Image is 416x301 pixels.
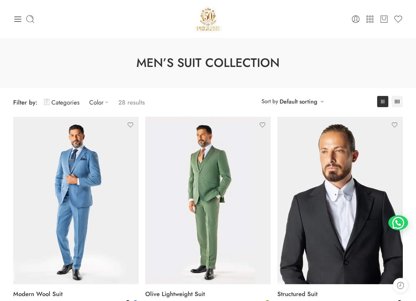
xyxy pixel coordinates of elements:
[351,15,360,24] a: Login / Register
[194,5,222,33] img: Pellini
[13,98,38,107] span: Filter by:
[262,96,278,107] span: Sort by
[89,95,112,110] a: Color
[16,54,400,72] h1: Men’s Suit Collection
[118,95,145,110] p: 28 results
[277,287,403,301] a: Structured Suit
[44,95,79,110] a: Categories
[13,287,139,301] a: Modern Wool Suit
[145,287,271,301] a: Olive Lightweight Suit
[394,15,403,24] a: Wishlist
[379,15,389,24] a: Cart
[280,97,317,106] a: Default sorting
[194,5,222,33] a: Pellini -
